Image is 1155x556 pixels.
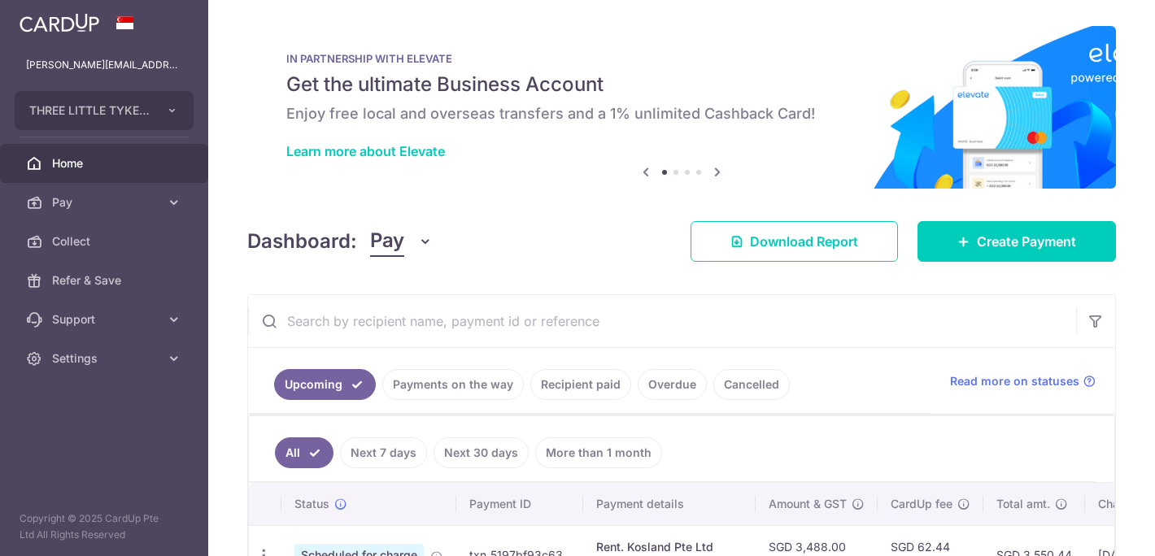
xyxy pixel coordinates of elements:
[583,483,756,525] th: Payment details
[382,369,524,400] a: Payments on the way
[248,295,1076,347] input: Search by recipient name, payment id or reference
[769,496,847,512] span: Amount & GST
[52,311,159,328] span: Support
[52,233,159,250] span: Collect
[52,272,159,289] span: Refer & Save
[950,373,1096,389] a: Read more on statuses
[286,72,1077,98] h5: Get the ultimate Business Account
[247,26,1116,189] img: Renovation banner
[52,194,159,211] span: Pay
[20,13,99,33] img: CardUp
[950,373,1079,389] span: Read more on statuses
[29,102,150,119] span: THREE LITTLE TYKES PTE. LTD.
[996,496,1050,512] span: Total amt.
[434,437,529,468] a: Next 30 days
[52,350,159,367] span: Settings
[691,221,898,262] a: Download Report
[52,155,159,172] span: Home
[275,437,333,468] a: All
[891,496,952,512] span: CardUp fee
[286,104,1077,124] h6: Enjoy free local and overseas transfers and a 1% unlimited Cashback Card!
[977,232,1076,251] span: Create Payment
[247,227,357,256] h4: Dashboard:
[456,483,583,525] th: Payment ID
[750,232,858,251] span: Download Report
[286,52,1077,65] p: IN PARTNERSHIP WITH ELEVATE
[596,539,743,555] div: Rent. Kosland Pte Ltd
[638,369,707,400] a: Overdue
[294,496,329,512] span: Status
[26,57,182,73] p: [PERSON_NAME][EMAIL_ADDRESS][DOMAIN_NAME]
[15,91,194,130] button: THREE LITTLE TYKES PTE. LTD.
[370,226,433,257] button: Pay
[370,226,404,257] span: Pay
[713,369,790,400] a: Cancelled
[535,437,662,468] a: More than 1 month
[286,143,445,159] a: Learn more about Elevate
[274,369,376,400] a: Upcoming
[530,369,631,400] a: Recipient paid
[917,221,1116,262] a: Create Payment
[340,437,427,468] a: Next 7 days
